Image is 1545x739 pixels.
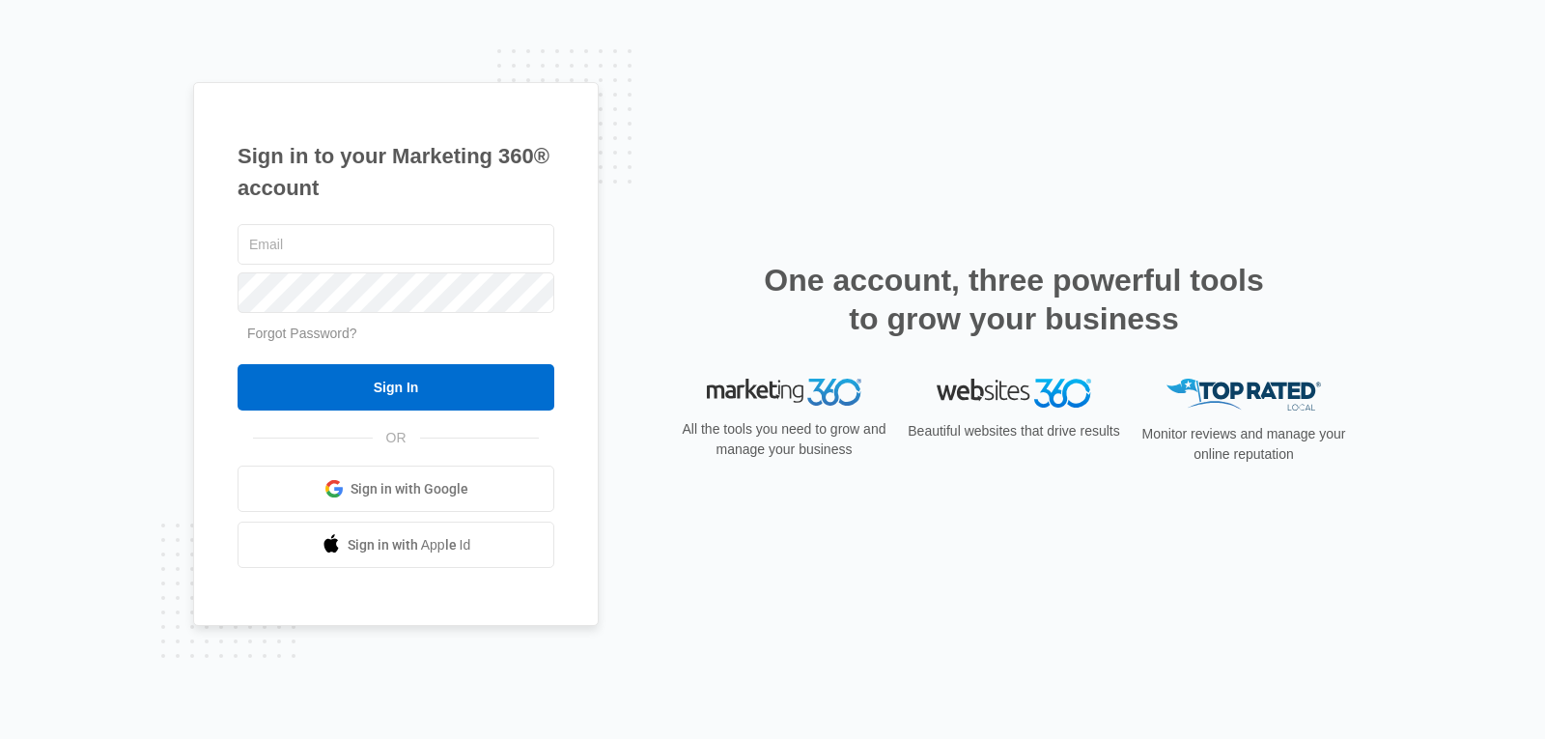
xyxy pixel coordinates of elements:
h2: One account, three powerful tools to grow your business [758,261,1270,338]
a: Sign in with Apple Id [238,522,554,568]
p: Beautiful websites that drive results [906,421,1122,441]
span: Sign in with Apple Id [348,535,471,555]
span: OR [373,428,420,448]
a: Sign in with Google [238,466,554,512]
img: Marketing 360 [707,379,861,406]
input: Sign In [238,364,554,411]
span: Sign in with Google [351,479,468,499]
p: Monitor reviews and manage your online reputation [1136,424,1352,465]
img: Top Rated Local [1166,379,1321,411]
h1: Sign in to your Marketing 360® account [238,140,554,204]
a: Forgot Password? [247,326,357,341]
input: Email [238,224,554,265]
p: All the tools you need to grow and manage your business [676,419,892,460]
img: Websites 360 [937,379,1091,407]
